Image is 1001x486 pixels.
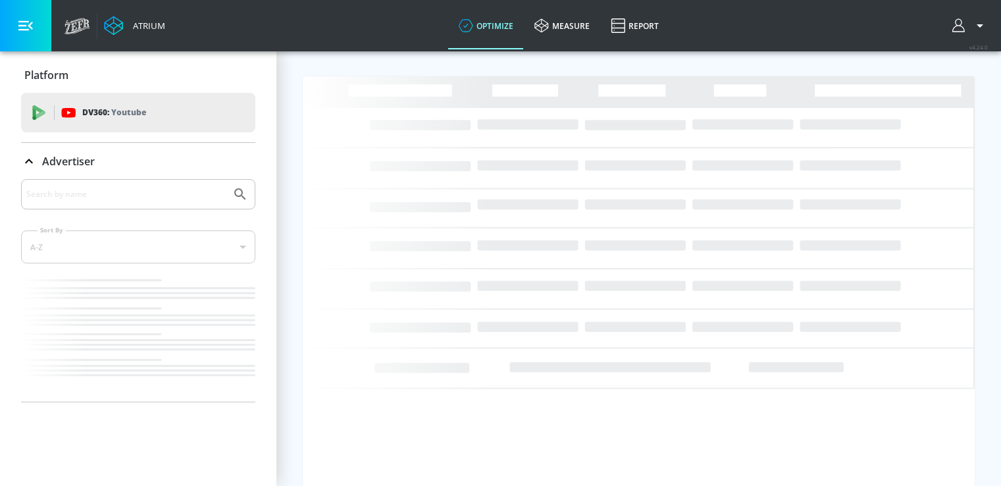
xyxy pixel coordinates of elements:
div: Advertiser [21,143,255,180]
div: Platform [21,57,255,94]
p: Advertiser [42,154,95,169]
a: measure [524,2,600,49]
label: Sort By [38,226,66,234]
p: Platform [24,68,68,82]
p: DV360: [82,105,146,120]
a: Report [600,2,669,49]
span: v 4.24.0 [969,43,988,51]
nav: list of Advertiser [21,274,255,402]
div: Atrium [128,20,165,32]
div: Advertiser [21,179,255,402]
div: A-Z [21,230,255,263]
a: Atrium [104,16,165,36]
input: Search by name [26,186,226,203]
div: DV360: Youtube [21,93,255,132]
a: optimize [448,2,524,49]
p: Youtube [111,105,146,119]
